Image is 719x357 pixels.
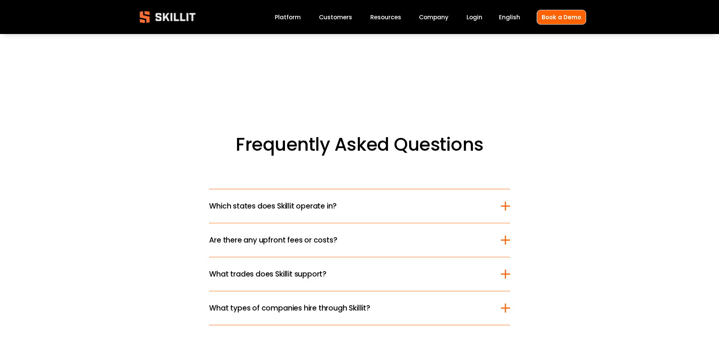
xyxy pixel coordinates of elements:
button: Which states does Skillit operate in? [209,189,510,223]
img: Skillit [133,6,202,28]
span: What types of companies hire through Skillit? [209,303,500,314]
a: folder dropdown [370,12,401,22]
span: What trades does Skillit support? [209,269,500,280]
button: Are there any upfront fees or costs? [209,223,510,257]
a: Platform [275,12,301,22]
button: What types of companies hire through Skillit? [209,291,510,325]
a: Customers [319,12,352,22]
a: Book a Demo [537,10,586,25]
span: Which states does Skillit operate in? [209,201,500,212]
span: English [499,13,520,22]
span: Frequently Asked Questions [236,132,483,157]
a: Login [467,12,482,22]
a: Company [419,12,448,22]
span: Resources [370,13,401,22]
span: Are there any upfront fees or costs? [209,235,500,246]
div: language picker [499,12,520,22]
button: What trades does Skillit support? [209,257,510,291]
